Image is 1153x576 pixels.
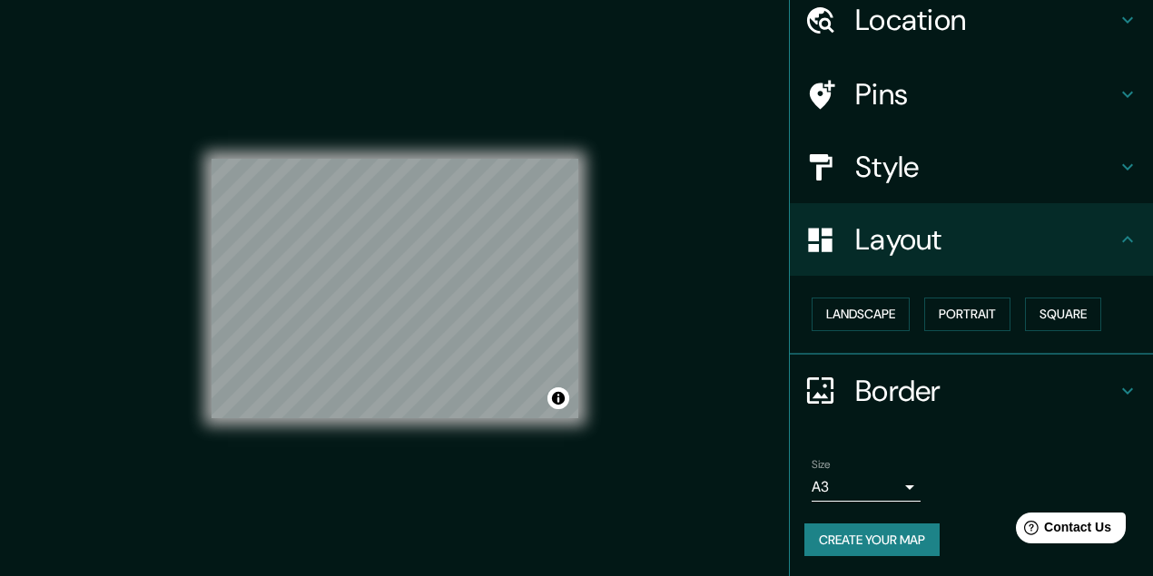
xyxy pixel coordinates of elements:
canvas: Map [212,159,578,418]
label: Size [812,456,831,472]
h4: Layout [855,221,1117,258]
h4: Location [855,2,1117,38]
div: Style [790,131,1153,203]
div: Layout [790,203,1153,276]
button: Create your map [804,523,940,557]
button: Toggle attribution [547,387,569,409]
button: Square [1025,298,1101,331]
div: Pins [790,58,1153,131]
iframe: Help widget launcher [991,505,1133,556]
h4: Style [855,149,1117,185]
div: A3 [812,473,921,502]
button: Portrait [924,298,1010,331]
h4: Border [855,373,1117,409]
div: Border [790,355,1153,427]
h4: Pins [855,76,1117,112]
button: Landscape [812,298,910,331]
